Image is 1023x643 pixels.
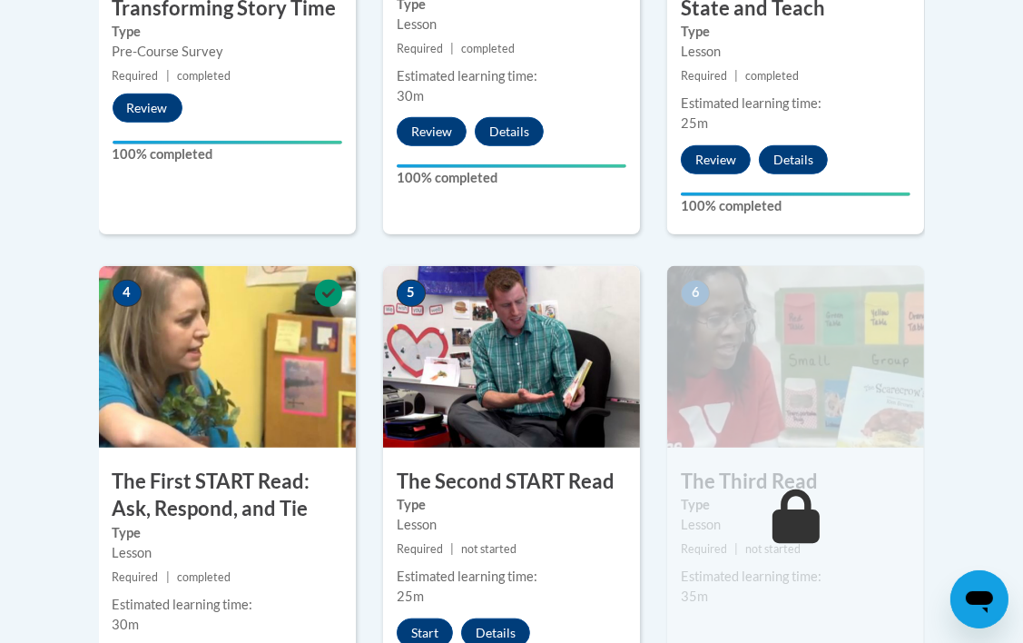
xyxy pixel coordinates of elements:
label: 100% completed [113,144,342,164]
h3: The Third Read [667,468,924,496]
label: 100% completed [397,168,626,188]
span: 30m [397,88,424,104]
label: Type [113,523,342,543]
span: 4 [113,280,142,307]
div: Lesson [397,15,626,35]
span: | [166,570,170,584]
div: Your progress [113,141,342,144]
div: Lesson [113,543,342,563]
img: Course Image [667,266,924,448]
div: Your progress [681,193,910,196]
div: Estimated learning time: [681,94,910,114]
button: Review [681,145,751,174]
span: Required [113,570,159,584]
div: Lesson [681,42,910,62]
label: 100% completed [681,196,910,216]
img: Course Image [99,266,356,448]
div: Estimated learning time: [397,66,626,86]
span: Required [397,542,443,556]
button: Details [759,145,828,174]
iframe: Button to launch messaging window [950,570,1008,628]
span: | [734,542,738,556]
div: Lesson [397,515,626,535]
span: 5 [397,280,426,307]
div: Your progress [397,164,626,168]
span: 30m [113,617,140,632]
div: Pre-Course Survey [113,42,342,62]
span: | [450,42,454,55]
span: Required [681,542,727,556]
img: Course Image [383,266,640,448]
h3: The Second START Read [383,468,640,496]
span: not started [461,542,516,556]
h3: The First START Read: Ask, Respond, and Tie [99,468,356,524]
div: Lesson [681,515,910,535]
span: | [734,69,738,83]
div: Estimated learning time: [681,567,910,587]
span: Required [397,42,443,55]
span: Required [681,69,727,83]
button: Review [113,94,182,123]
span: Required [113,69,159,83]
span: 25m [681,115,708,131]
span: not started [746,542,802,556]
span: completed [461,42,515,55]
span: completed [177,570,231,584]
div: Estimated learning time: [397,567,626,587]
span: | [166,69,170,83]
label: Type [397,495,626,515]
label: Type [681,22,910,42]
label: Type [681,495,910,515]
span: 25m [397,589,424,604]
label: Type [113,22,342,42]
span: completed [177,69,231,83]
button: Review [397,117,467,146]
span: completed [746,69,800,83]
span: 35m [681,589,708,604]
button: Details [475,117,544,146]
div: Estimated learning time: [113,595,342,615]
span: 6 [681,280,710,307]
span: | [450,542,454,556]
